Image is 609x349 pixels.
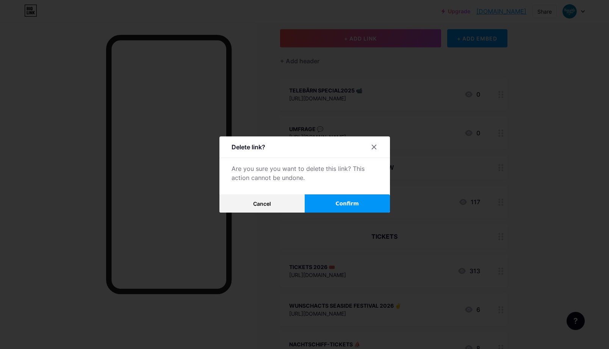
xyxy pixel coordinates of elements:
[253,200,271,207] span: Cancel
[232,164,378,182] div: Are you sure you want to delete this link? This action cannot be undone.
[335,200,359,208] span: Confirm
[232,142,265,152] div: Delete link?
[305,194,390,213] button: Confirm
[219,194,305,213] button: Cancel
